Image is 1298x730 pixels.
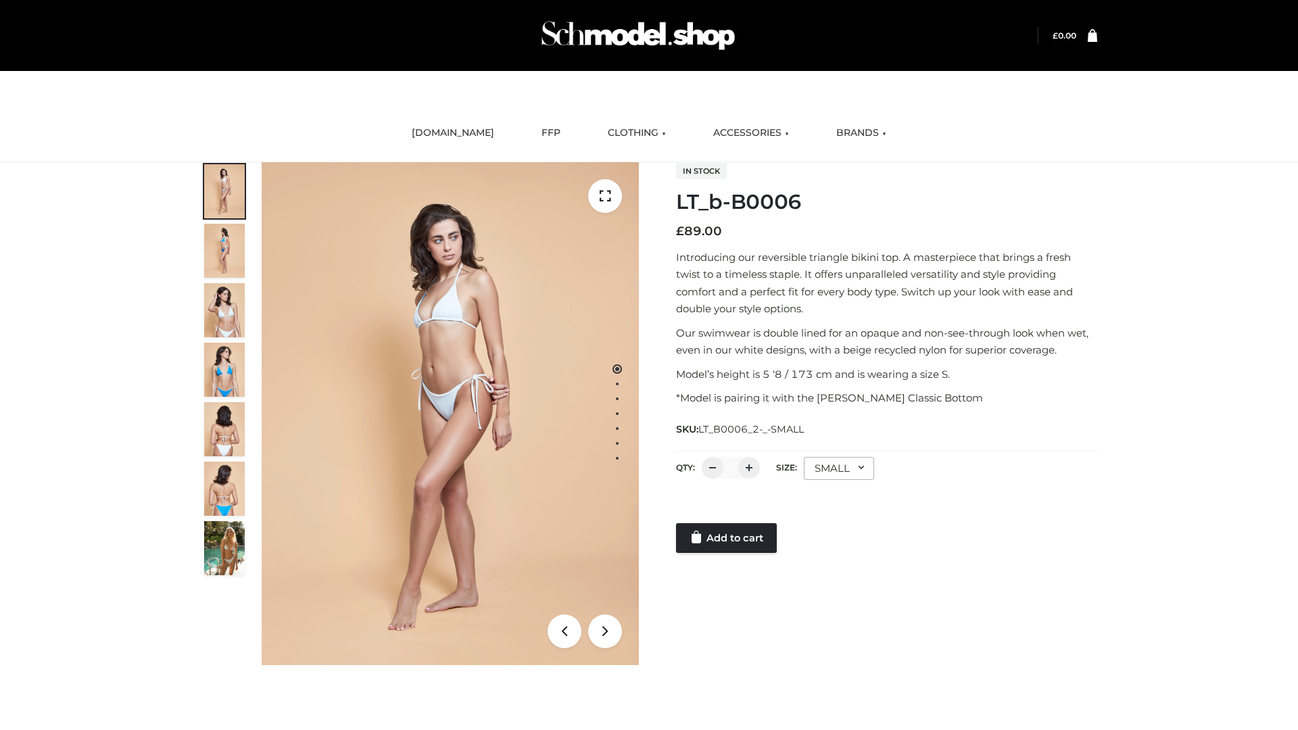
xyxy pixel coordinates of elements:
[776,462,797,472] label: Size:
[537,9,740,62] img: Schmodel Admin 964
[676,324,1097,359] p: Our swimwear is double lined for an opaque and non-see-through look when wet, even in our white d...
[698,423,804,435] span: LT_B0006_2-_-SMALL
[676,224,684,239] span: £
[204,224,245,278] img: ArielClassicBikiniTop_CloudNine_AzureSky_OW114ECO_2-scaled.jpg
[676,190,1097,214] h1: LT_b-B0006
[531,118,571,148] a: FFP
[1053,30,1076,41] bdi: 0.00
[676,249,1097,318] p: Introducing our reversible triangle bikini top. A masterpiece that brings a fresh twist to a time...
[204,283,245,337] img: ArielClassicBikiniTop_CloudNine_AzureSky_OW114ECO_3-scaled.jpg
[1053,30,1058,41] span: £
[204,402,245,456] img: ArielClassicBikiniTop_CloudNine_AzureSky_OW114ECO_7-scaled.jpg
[262,162,639,665] img: ArielClassicBikiniTop_CloudNine_AzureSky_OW114ECO_1
[204,164,245,218] img: ArielClassicBikiniTop_CloudNine_AzureSky_OW114ECO_1-scaled.jpg
[204,462,245,516] img: ArielClassicBikiniTop_CloudNine_AzureSky_OW114ECO_8-scaled.jpg
[204,521,245,575] img: Arieltop_CloudNine_AzureSky2.jpg
[598,118,676,148] a: CLOTHING
[676,163,727,179] span: In stock
[676,366,1097,383] p: Model’s height is 5 ‘8 / 173 cm and is wearing a size S.
[1053,30,1076,41] a: £0.00
[676,224,722,239] bdi: 89.00
[676,389,1097,407] p: *Model is pairing it with the [PERSON_NAME] Classic Bottom
[676,523,777,553] a: Add to cart
[703,118,799,148] a: ACCESSORIES
[402,118,504,148] a: [DOMAIN_NAME]
[204,343,245,397] img: ArielClassicBikiniTop_CloudNine_AzureSky_OW114ECO_4-scaled.jpg
[826,118,896,148] a: BRANDS
[676,421,805,437] span: SKU:
[804,457,874,480] div: SMALL
[676,462,695,472] label: QTY:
